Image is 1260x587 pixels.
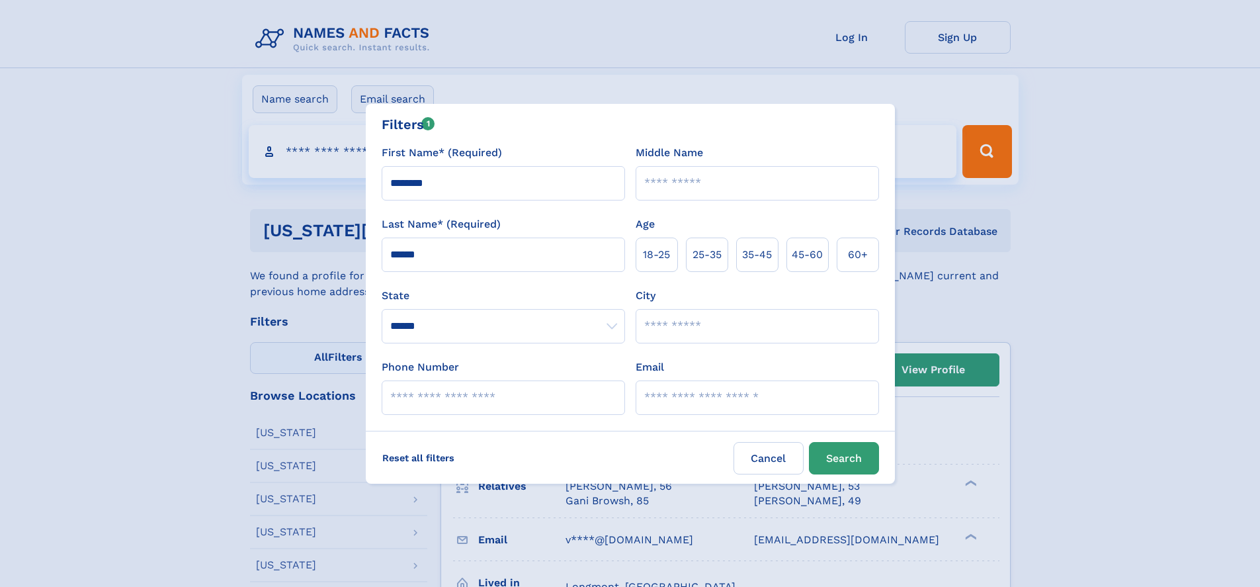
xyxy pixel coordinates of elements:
[693,247,722,263] span: 25‑35
[382,216,501,232] label: Last Name* (Required)
[374,442,463,474] label: Reset all filters
[636,359,664,375] label: Email
[382,114,435,134] div: Filters
[636,288,655,304] label: City
[792,247,823,263] span: 45‑60
[636,216,655,232] label: Age
[734,442,804,474] label: Cancel
[382,359,459,375] label: Phone Number
[382,288,625,304] label: State
[643,247,670,263] span: 18‑25
[382,145,502,161] label: First Name* (Required)
[742,247,772,263] span: 35‑45
[636,145,703,161] label: Middle Name
[809,442,879,474] button: Search
[848,247,868,263] span: 60+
